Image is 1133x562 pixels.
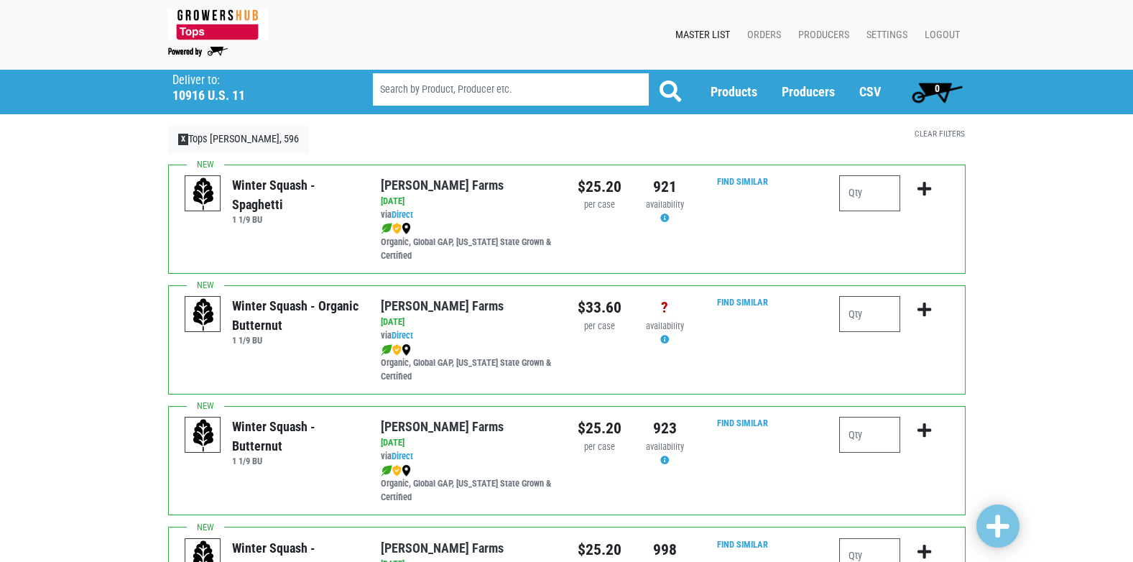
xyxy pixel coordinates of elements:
[578,175,621,198] div: $25.20
[392,223,402,234] img: safety-e55c860ca8c00a9c171001a62a92dabd.png
[578,198,621,212] div: per case
[381,465,392,476] img: leaf-e5c59151409436ccce96b2ca1b28e03c.png
[643,417,687,440] div: 923
[381,540,504,556] a: [PERSON_NAME] Farms
[646,441,684,452] span: availability
[643,175,687,198] div: 921
[381,329,555,343] div: via
[578,441,621,454] div: per case
[402,223,411,234] img: map_marker-0e94453035b3232a4d21701695807de9.png
[402,344,411,356] img: map_marker-0e94453035b3232a4d21701695807de9.png
[711,84,757,99] a: Products
[855,22,913,49] a: Settings
[787,22,855,49] a: Producers
[915,129,965,139] a: Clear Filters
[172,73,336,88] p: Deliver to:
[168,47,228,57] img: Powered by Big Wheelbarrow
[178,134,189,145] span: X
[643,538,687,561] div: 998
[736,22,787,49] a: Orders
[717,418,768,428] a: Find Similar
[717,176,768,187] a: Find Similar
[381,208,555,222] div: via
[643,296,687,319] div: ?
[935,83,940,94] span: 0
[172,70,347,103] span: Tops Adams, 596 (10916 US-11, Adams, NY 13605, USA)
[646,199,684,210] span: availability
[782,84,835,99] a: Producers
[578,320,621,333] div: per case
[381,178,504,193] a: [PERSON_NAME] Farms
[839,417,900,453] input: Qty
[168,126,310,153] a: XTops [PERSON_NAME], 596
[578,417,621,440] div: $25.20
[185,418,221,453] img: placeholder-variety-43d6402dacf2d531de610a020419775a.svg
[717,539,768,550] a: Find Similar
[232,335,359,346] h6: 1 1/9 BU
[392,451,413,461] a: Direct
[392,465,402,476] img: safety-e55c860ca8c00a9c171001a62a92dabd.png
[717,297,768,308] a: Find Similar
[392,330,413,341] a: Direct
[381,450,555,464] div: via
[232,417,359,456] div: Winter Squash - Butternut
[381,419,504,434] a: [PERSON_NAME] Farms
[185,297,221,333] img: placeholder-variety-43d6402dacf2d531de610a020419775a.svg
[905,78,969,106] a: 0
[381,344,392,356] img: leaf-e5c59151409436ccce96b2ca1b28e03c.png
[381,223,392,234] img: leaf-e5c59151409436ccce96b2ca1b28e03c.png
[185,176,221,212] img: placeholder-variety-43d6402dacf2d531de610a020419775a.svg
[381,343,555,384] div: Organic, Global GAP, [US_STATE] State Grown & Certified
[839,296,900,332] input: Qty
[381,436,555,450] div: [DATE]
[172,88,336,103] h5: 10916 U.S. 11
[664,22,736,49] a: Master List
[392,344,402,356] img: safety-e55c860ca8c00a9c171001a62a92dabd.png
[913,22,966,49] a: Logout
[578,538,621,561] div: $25.20
[373,73,649,106] input: Search by Product, Producer etc.
[168,9,268,40] img: 279edf242af8f9d49a69d9d2afa010fb.png
[232,214,359,225] h6: 1 1/9 BU
[402,465,411,476] img: map_marker-0e94453035b3232a4d21701695807de9.png
[859,84,881,99] a: CSV
[381,195,555,208] div: [DATE]
[392,209,413,220] a: Direct
[381,315,555,329] div: [DATE]
[646,321,684,331] span: availability
[839,175,900,211] input: Qty
[232,456,359,466] h6: 1 1/9 BU
[232,296,359,335] div: Winter Squash - Organic Butternut
[578,296,621,319] div: $33.60
[381,464,555,505] div: Organic, Global GAP, [US_STATE] State Grown & Certified
[381,298,504,313] a: [PERSON_NAME] Farms
[232,175,359,214] div: Winter Squash - Spaghetti
[381,222,555,263] div: Organic, Global GAP, [US_STATE] State Grown & Certified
